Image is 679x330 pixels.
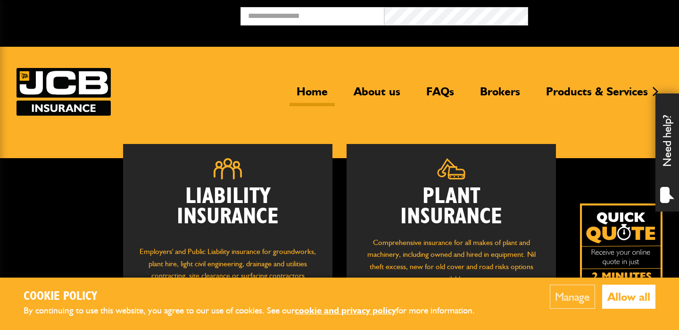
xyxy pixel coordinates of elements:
a: About us [347,85,407,106]
a: cookie and privacy policy [295,305,396,316]
button: Allow all [602,285,655,309]
h2: Plant Insurance [361,186,542,227]
p: Comprehensive insurance for all makes of plant and machinery, including owned and hired in equipm... [361,237,542,285]
a: JCB Insurance Services [17,68,111,116]
a: Home [290,85,335,106]
div: Need help? [655,93,679,212]
a: Get your insurance quote isn just 2-minutes [580,203,662,286]
h2: Liability Insurance [137,186,318,237]
button: Broker Login [528,7,672,22]
p: Employers' and Public Liability insurance for groundworks, plant hire, light civil engineering, d... [137,245,318,291]
p: By continuing to use this website, you agree to our use of cookies. See our for more information. [24,304,490,318]
a: Products & Services [539,85,655,106]
img: JCB Insurance Services logo [17,68,111,116]
img: Quick Quote [580,203,662,286]
a: Brokers [473,85,527,106]
button: Manage [550,285,595,309]
h2: Cookie Policy [24,289,490,304]
a: FAQs [419,85,461,106]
